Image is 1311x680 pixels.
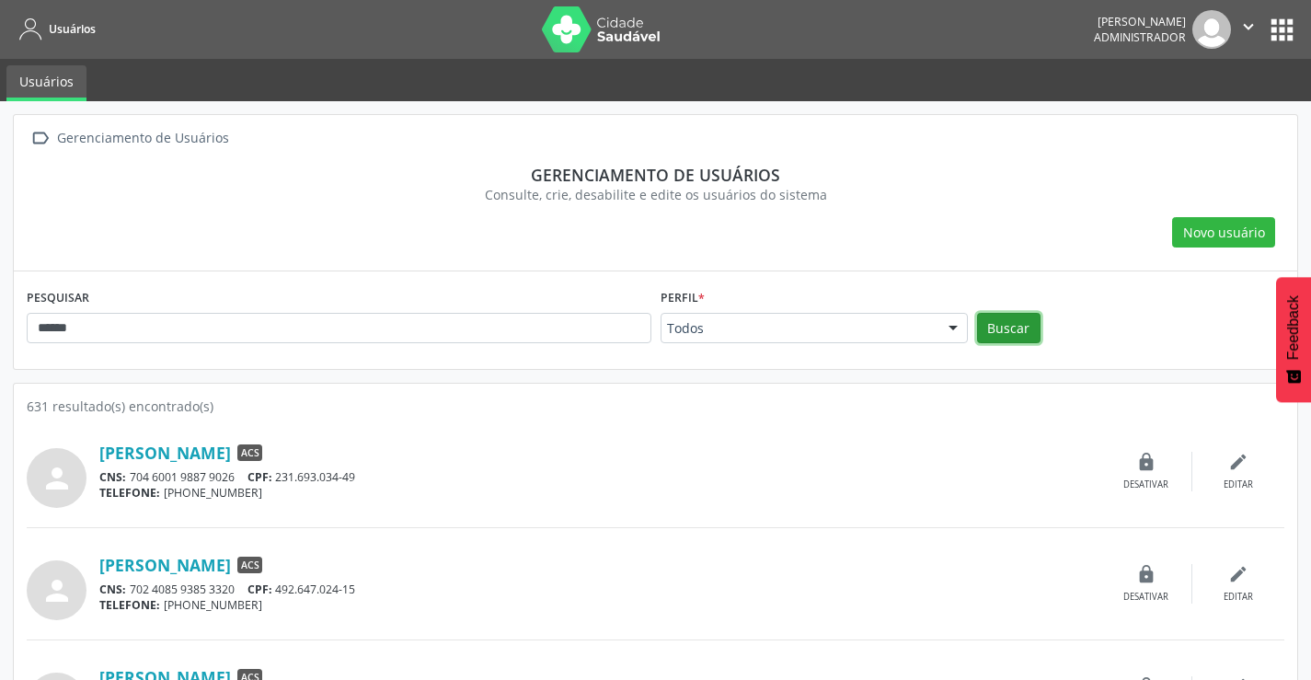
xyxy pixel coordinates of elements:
[40,574,74,607] i: person
[661,284,705,313] label: Perfil
[1228,564,1248,584] i: edit
[99,597,1100,613] div: [PHONE_NUMBER]
[27,284,89,313] label: PESQUISAR
[99,469,1100,485] div: 704 6001 9887 9026 231.693.034-49
[99,485,1100,501] div: [PHONE_NUMBER]
[1123,478,1168,491] div: Desativar
[1231,10,1266,49] button: 
[1123,591,1168,604] div: Desativar
[6,65,86,101] a: Usuários
[99,443,231,463] a: [PERSON_NAME]
[99,582,1100,597] div: 702 4085 9385 3320 492.647.024-15
[99,582,126,597] span: CNS:
[27,125,53,152] i: 
[1285,295,1302,360] span: Feedback
[1224,478,1253,491] div: Editar
[667,319,930,338] span: Todos
[99,485,160,501] span: TELEFONE:
[27,397,1284,416] div: 631 resultado(s) encontrado(s)
[1238,17,1259,37] i: 
[1172,217,1275,248] button: Novo usuário
[99,555,231,575] a: [PERSON_NAME]
[1228,452,1248,472] i: edit
[1276,277,1311,402] button: Feedback - Mostrar pesquisa
[247,469,272,485] span: CPF:
[99,597,160,613] span: TELEFONE:
[237,444,262,461] span: ACS
[977,313,1041,344] button: Buscar
[1094,14,1186,29] div: [PERSON_NAME]
[13,14,96,44] a: Usuários
[1136,564,1156,584] i: lock
[1224,591,1253,604] div: Editar
[237,557,262,573] span: ACS
[1192,10,1231,49] img: img
[1266,14,1298,46] button: apps
[1094,29,1186,45] span: Administrador
[40,462,74,495] i: person
[99,469,126,485] span: CNS:
[247,582,272,597] span: CPF:
[49,21,96,37] span: Usuários
[1136,452,1156,472] i: lock
[27,125,232,152] a:  Gerenciamento de Usuários
[53,125,232,152] div: Gerenciamento de Usuários
[1183,223,1265,242] span: Novo usuário
[40,185,1271,204] div: Consulte, crie, desabilite e edite os usuários do sistema
[40,165,1271,185] div: Gerenciamento de usuários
